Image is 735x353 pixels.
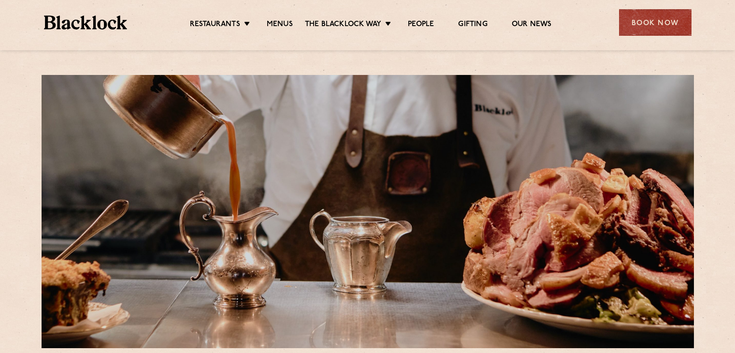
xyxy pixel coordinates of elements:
div: Book Now [619,9,692,36]
a: Gifting [458,20,487,30]
a: Our News [512,20,552,30]
a: The Blacklock Way [305,20,381,30]
a: Menus [267,20,293,30]
img: BL_Textured_Logo-footer-cropped.svg [44,15,128,29]
a: People [408,20,434,30]
a: Restaurants [190,20,240,30]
